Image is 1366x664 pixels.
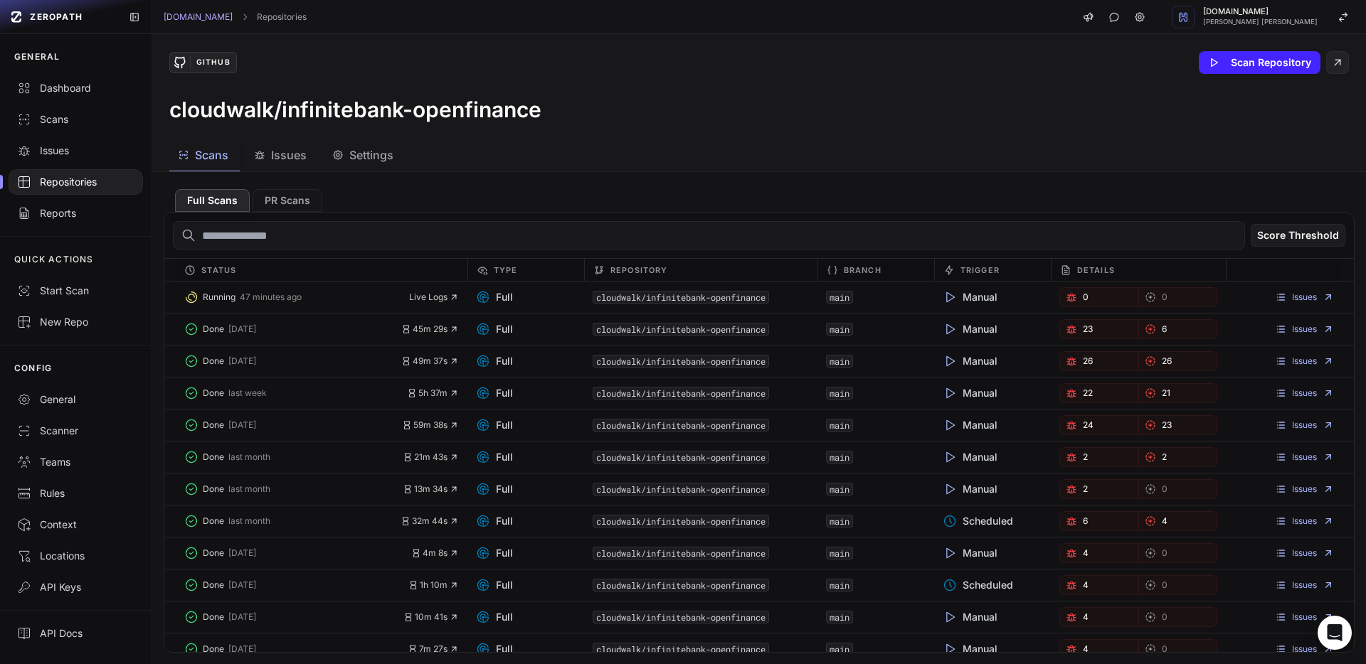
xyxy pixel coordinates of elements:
button: Score Threshold [1251,224,1345,247]
span: Full [476,514,513,528]
a: 4 [1138,511,1217,531]
a: Issues [1275,547,1334,559]
div: Scans [17,112,134,127]
div: Status [176,259,467,281]
button: 4 [1059,575,1138,595]
button: Done [DATE] [184,639,408,659]
button: 0 [1059,287,1138,307]
div: New Repo [17,315,134,329]
span: last month [228,515,270,527]
code: cloudwalk/infinitebank-openfinance [593,483,769,496]
a: Issues [1275,419,1334,431]
span: [PERSON_NAME] [PERSON_NAME] [1203,18,1318,26]
div: Done [DATE] 59m 38s Full cloudwalk/infinitebank-openfinance main Manual 24 23 Issues [164,409,1354,441]
a: main [830,387,849,399]
div: Start Scan [17,284,134,298]
span: last month [228,483,270,495]
span: Manual [943,642,997,656]
button: Done [DATE] [184,319,401,339]
button: 49m 37s [401,355,459,367]
button: Running 47 minutes ago [184,287,409,307]
div: Scanner [17,424,134,438]
span: Manual [943,386,997,400]
a: main [830,323,849,335]
div: Running 47 minutes ago Live Logs Full cloudwalk/infinitebank-openfinance main Manual 0 0 Issues [164,282,1354,313]
button: 59m 38s [402,419,459,431]
button: Done [DATE] [184,543,411,563]
button: PR Scans [253,189,322,212]
a: Issues [1275,515,1334,527]
a: 0 [1138,575,1217,595]
span: [DATE] [228,419,256,431]
span: Done [203,483,224,495]
button: Scan Repository [1199,51,1320,74]
div: Done [DATE] 10m 41s Full cloudwalk/infinitebank-openfinance main Manual 4 0 Issues [164,601,1354,633]
span: ZEROPATH [30,11,83,23]
span: [DOMAIN_NAME] [1203,8,1318,16]
span: last month [228,451,270,463]
span: 0 [1162,483,1168,495]
span: Full [476,354,513,368]
a: 4 [1059,607,1138,627]
span: Done [203,419,224,431]
span: 7m 27s [408,643,459,655]
span: 45m 29s [401,323,459,335]
a: main [830,355,849,367]
span: [DATE] [228,643,256,655]
span: Full [476,482,513,496]
button: 0 [1138,639,1217,659]
div: Teams [17,455,134,469]
div: Locations [17,549,134,563]
button: 5h 37m [407,387,459,399]
span: Full [476,642,513,656]
div: Trigger [934,259,1051,281]
a: main [830,515,849,527]
span: 6 [1083,515,1088,527]
a: 6 [1138,319,1217,339]
button: Done [DATE] [184,607,403,627]
a: Issues [1275,355,1334,367]
span: Running [203,291,235,303]
span: 21 [1162,387,1170,399]
span: Full [476,386,513,400]
span: Full [476,578,513,592]
code: cloudwalk/infinitebank-openfinance [593,291,769,304]
a: 2 [1059,479,1138,499]
span: 0 [1083,291,1089,303]
span: [DATE] [228,547,256,559]
div: Open Intercom Messenger [1318,616,1352,650]
button: 22 [1059,383,1138,403]
a: 21 [1138,383,1217,403]
a: Issues [1275,611,1334,623]
a: Issues [1275,323,1334,335]
svg: chevron right, [240,12,250,22]
button: 32m 44s [401,515,459,527]
button: 10m 41s [403,611,459,623]
a: main [830,579,849,591]
span: Manual [943,482,997,496]
div: Details [1051,259,1226,281]
button: 0 [1138,607,1217,627]
a: 0 [1138,479,1217,499]
a: 4 [1059,543,1138,563]
button: 0 [1138,543,1217,563]
a: main [830,483,849,495]
code: cloudwalk/infinitebank-openfinance [593,515,769,528]
span: 26 [1162,355,1172,367]
button: Done last month [184,511,401,531]
span: 4 [1162,515,1168,527]
a: 23 [1138,415,1217,435]
span: Done [203,579,224,591]
button: Done [DATE] [184,575,408,595]
div: Repository [584,259,817,281]
div: Done last month 32m 44s Full cloudwalk/infinitebank-openfinance main Scheduled 6 4 Issues [164,505,1354,537]
nav: breadcrumb [164,11,307,23]
a: Issues [1275,483,1334,495]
